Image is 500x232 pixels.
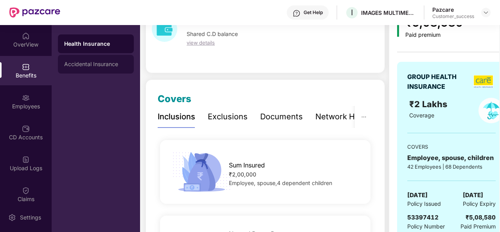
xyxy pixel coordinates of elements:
[466,213,496,222] div: ₹5,08,580
[187,13,222,27] span: ₹ 0.00
[229,160,265,170] span: Sum Insured
[463,191,483,200] span: [DATE]
[473,75,493,88] img: insurerLogo
[483,9,489,16] img: svg+xml;base64,PHN2ZyBpZD0iRHJvcGRvd24tMzJ4MzIiIHhtbG5zPSJodHRwOi8vd3d3LnczLm9yZy8yMDAwL3N2ZyIgd2...
[18,214,43,221] div: Settings
[22,187,30,194] img: svg+xml;base64,PHN2ZyBpZD0iQ2xhaW0iIHhtbG5zPSJodHRwOi8vd3d3LnczLm9yZy8yMDAwL3N2ZyIgd2lkdGg9IjIwIi...
[187,40,215,46] span: view details
[355,106,373,128] button: ellipsis
[187,31,238,37] span: Shared C.D balance
[361,114,367,120] span: ellipsis
[405,32,463,38] div: Paid premium
[22,125,30,133] img: svg+xml;base64,PHN2ZyBpZD0iQ0RfQWNjb3VudHMiIGRhdGEtbmFtZT0iQ0QgQWNjb3VudHMiIHhtbG5zPSJodHRwOi8vd3...
[170,150,233,194] img: icon
[22,156,30,164] img: svg+xml;base64,PHN2ZyBpZD0iVXBsb2FkX0xvZ3MiIGRhdGEtbmFtZT0iVXBsb2FkIExvZ3MiIHhtbG5zPSJodHRwOi8vd3...
[407,72,471,92] div: GROUP HEALTH INSURANCE
[351,8,353,17] span: I
[407,214,439,221] span: 53397412
[407,200,441,208] span: Policy Issued
[260,111,303,123] div: Documents
[407,153,496,163] div: Employee, spouse, children
[22,32,30,40] img: svg+xml;base64,PHN2ZyBpZD0iSG9tZSIgeG1sbnM9Imh0dHA6Ly93d3cudzMub3JnLzIwMDAvc3ZnIiB3aWR0aD0iMjAiIG...
[409,112,434,119] span: Coverage
[293,9,300,17] img: svg+xml;base64,PHN2ZyBpZD0iSGVscC0zMngzMiIgeG1sbnM9Imh0dHA6Ly93d3cudzMub3JnLzIwMDAvc3ZnIiB3aWR0aD...
[208,111,248,123] div: Exclusions
[407,191,428,200] span: [DATE]
[158,93,191,104] span: Covers
[64,40,128,48] div: Health Insurance
[229,180,332,186] span: Employee, spouse,4 dependent children
[9,7,60,18] img: New Pazcare Logo
[460,222,496,231] span: Paid Premium
[152,16,177,42] img: download
[22,63,30,71] img: svg+xml;base64,PHN2ZyBpZD0iQmVuZWZpdHMiIHhtbG5zPSJodHRwOi8vd3d3LnczLm9yZy8yMDAwL3N2ZyIgd2lkdGg9Ij...
[407,143,496,151] div: COVERS
[158,111,195,123] div: Inclusions
[64,61,128,67] div: Accidental Insurance
[229,170,361,179] div: ₹2,00,000
[432,13,474,20] div: Customer_success
[8,214,16,221] img: svg+xml;base64,PHN2ZyBpZD0iU2V0dGluZy0yMHgyMCIgeG1sbnM9Imh0dHA6Ly93d3cudzMub3JnLzIwMDAvc3ZnIiB3aW...
[304,9,323,16] div: Get Help
[407,223,445,230] span: Policy Number
[397,17,399,37] img: icon
[315,111,384,123] div: Network Hospitals
[407,163,496,171] div: 42 Employees | 68 Dependents
[409,99,450,109] span: ₹2 Lakhs
[22,94,30,102] img: svg+xml;base64,PHN2ZyBpZD0iRW1wbG95ZWVzIiB4bWxucz0iaHR0cDovL3d3dy53My5vcmcvMjAwMC9zdmciIHdpZHRoPS...
[432,6,474,13] div: Pazcare
[463,200,496,208] span: Policy Expiry
[361,9,416,16] div: IMAGES MULTIMEDIA PRIVATE LIMITED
